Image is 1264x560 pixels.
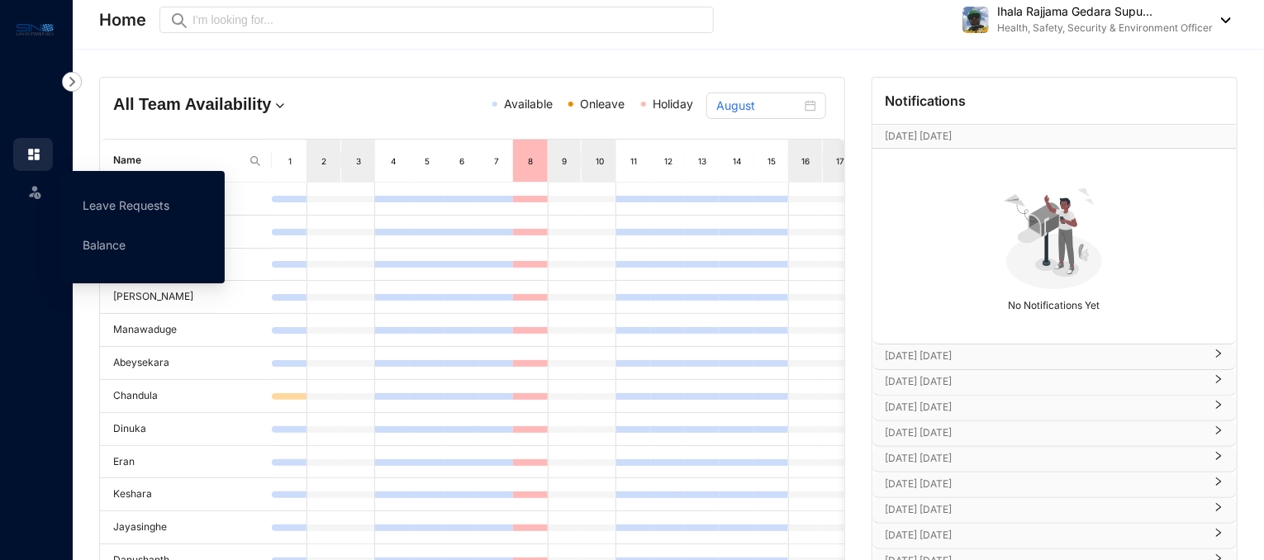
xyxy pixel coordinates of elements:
td: Jayasinghe [100,511,272,544]
div: 16 [799,153,812,169]
span: Holiday [653,97,693,111]
span: Name [113,153,242,168]
div: [DATE] [DATE] [872,396,1237,420]
div: [DATE] [DATE] [872,447,1237,472]
div: 1 [283,153,297,169]
div: 5 [421,153,434,169]
div: 6 [455,153,468,169]
p: [DATE] [DATE] [886,348,1204,364]
td: Abeysekara [100,347,272,380]
div: 14 [730,153,744,169]
img: dropdown-black.8e83cc76930a90b1a4fdb6d089b7bf3a.svg [1213,17,1231,23]
input: I’m looking for... [192,11,704,29]
div: 10 [593,153,606,169]
p: [DATE] [DATE] [886,128,1191,145]
li: Home [13,138,53,171]
img: logo [17,20,54,39]
input: Select month [716,97,801,115]
td: Keshara [100,478,272,511]
td: Manawaduge [100,314,272,347]
p: [DATE] [DATE] [886,425,1204,441]
div: 17 [834,153,847,169]
span: right [1214,406,1224,410]
p: No Notifications Yet [877,292,1232,314]
p: [DATE] [DATE] [886,476,1204,492]
span: right [1214,534,1224,538]
td: Dinuka [100,413,272,446]
div: [DATE] [DATE] [872,498,1237,523]
div: [DATE] [DATE][DATE] [872,125,1237,148]
td: Chandula [100,380,272,413]
img: leave-unselected.2934df6273408c3f84d9.svg [26,183,43,200]
p: [DATE] [DATE] [886,373,1204,390]
td: Eran [100,446,272,479]
div: [DATE] [DATE] [872,472,1237,497]
div: 4 [387,153,400,169]
div: 12 [662,153,675,169]
span: right [1214,483,1224,486]
p: [DATE] [DATE] [886,399,1204,415]
span: right [1214,458,1224,461]
img: home.c6720e0a13eba0172344.svg [26,147,41,162]
div: 11 [627,153,640,169]
div: 3 [352,153,365,169]
a: Leave Requests [83,198,169,212]
span: right [1214,381,1224,384]
p: [DATE] [DATE] [886,501,1204,518]
div: 15 [765,153,778,169]
span: right [1214,355,1224,358]
img: no-notification-yet.99f61bb71409b19b567a5111f7a484a1.svg [997,178,1111,292]
div: 8 [524,153,537,169]
img: search.8ce656024d3affaeffe32e5b30621cb7.svg [249,154,262,168]
span: Available [504,97,553,111]
p: [DATE] [DATE] [886,450,1204,467]
div: [DATE] [DATE] [872,421,1237,446]
div: [DATE] [DATE] [872,370,1237,395]
div: 13 [696,153,710,169]
div: 9 [558,153,572,169]
p: Health, Safety, Security & Environment Officer [997,20,1213,36]
img: nav-icon-right.af6afadce00d159da59955279c43614e.svg [62,72,82,92]
div: [DATE] [DATE] [872,524,1237,548]
div: [DATE] [DATE] [872,344,1237,369]
div: 7 [490,153,503,169]
div: 2 [317,153,330,169]
p: [DATE] [DATE] [886,527,1204,543]
a: Balance [83,238,126,252]
span: right [1214,509,1224,512]
img: file-1740898491306_528f5514-e393-46a8-abe0-f02cd7a6b571 [962,7,989,33]
span: right [1214,432,1224,435]
span: Onleave [580,97,625,111]
h4: All Team Availability [113,93,352,116]
img: dropdown.780994ddfa97fca24b89f58b1de131fa.svg [272,97,288,114]
p: Ihala Rajjama Gedara Supu... [997,3,1213,20]
p: Notifications [886,91,967,111]
p: Home [99,8,146,31]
